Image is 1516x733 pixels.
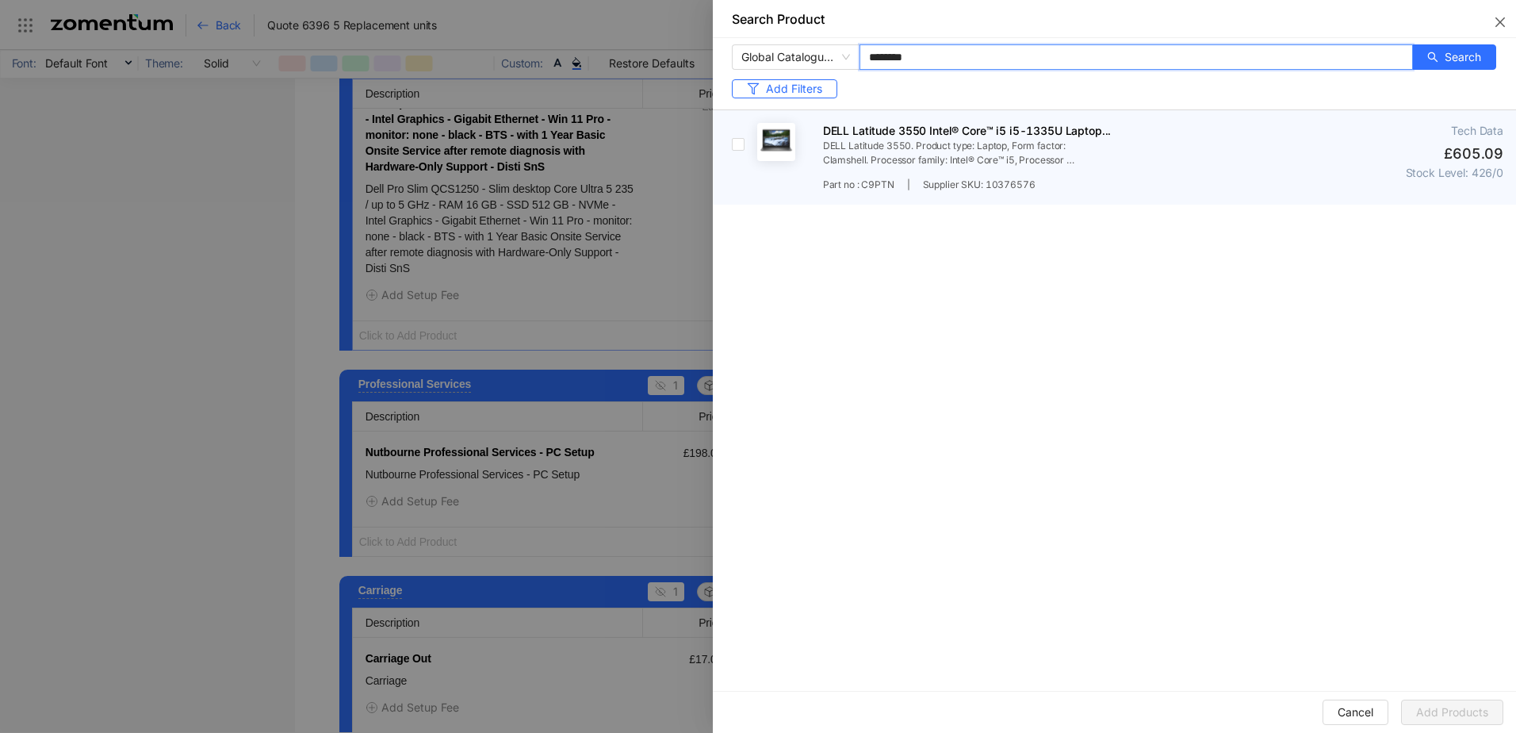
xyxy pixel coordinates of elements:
button: Add Filters [732,79,837,98]
span: Add Filters [766,80,822,98]
span: Supplier SKU : 10376576 [923,178,1036,192]
span: search [1427,52,1438,64]
span: £605.09 [1444,143,1503,165]
div: Stock Level: 426/0 [1290,165,1503,181]
span: close [1494,16,1506,29]
button: Add Products [1401,700,1503,725]
span: | [907,178,910,192]
span: Tech Data [1451,123,1503,139]
span: Search [1445,48,1481,66]
span: DELL Latitude 3550. Product type: Laptop, Form factor: Clamshell. Processor family: Intel® Core™ ... [823,139,1089,167]
span: Cancel [1338,704,1373,721]
span: DELL Latitude 3550 Intel® Core™ i5 i5-1335U Laptop... [823,123,1287,139]
button: Cancel [1323,700,1388,725]
span: Part no : C9PTN [823,178,894,192]
img: Product [757,123,795,161]
span: Global Catalogue (Formerly Etilize) [741,45,851,69]
button: searchSearch [1412,44,1496,70]
div: Search Product [732,10,825,28]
